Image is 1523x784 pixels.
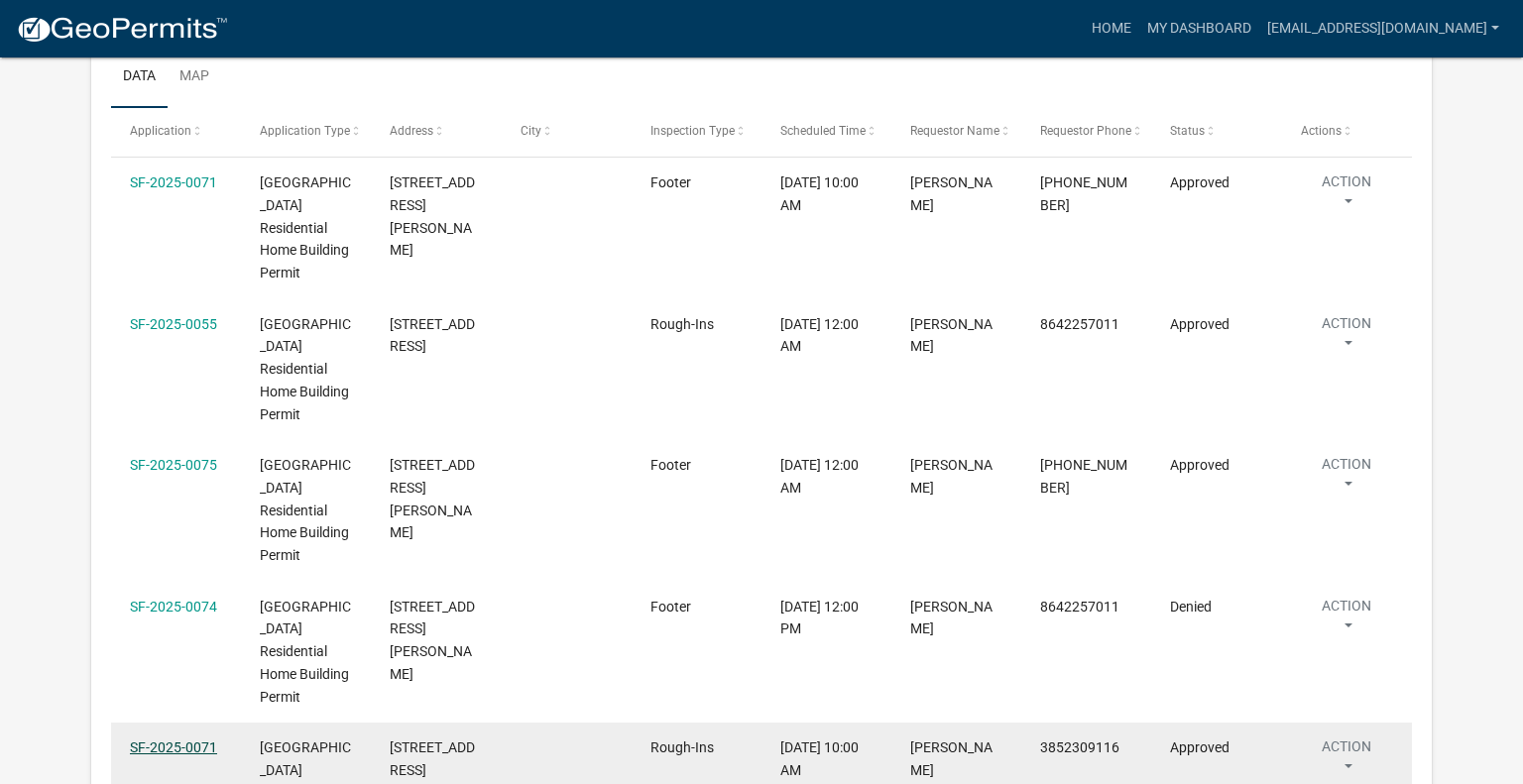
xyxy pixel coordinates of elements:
[1259,10,1507,48] a: [EMAIL_ADDRESS][DOMAIN_NAME]
[1301,454,1393,504] button: Action
[130,174,217,190] a: SF-2025-0071
[130,124,191,138] span: Application
[390,599,475,682] span: 267 MCCALL CIR
[1040,739,1119,755] span: 3852309116
[111,46,168,109] a: Data
[260,599,351,705] span: Abbeville County Residential Home Building Permit
[521,124,541,138] span: City
[130,739,217,755] a: SF-2025-0071
[650,457,691,473] span: Footer
[1301,124,1342,138] span: Actions
[371,108,501,156] datatable-header-cell: Address
[1301,313,1393,363] button: Action
[1084,10,1139,48] a: Home
[1170,316,1230,332] span: Approved
[650,739,714,755] span: Rough-Ins
[1040,316,1119,332] span: 8642257011
[1170,599,1212,615] span: Denied
[1170,124,1205,138] span: Status
[241,108,371,156] datatable-header-cell: Application Type
[650,174,691,190] span: Footer
[130,457,217,473] a: SF-2025-0075
[111,108,241,156] datatable-header-cell: Application
[1170,457,1230,473] span: Approved
[632,108,761,156] datatable-header-cell: Inspection Type
[168,46,221,109] a: Map
[910,174,993,213] span: Lance Anderson
[1170,739,1230,755] span: Approved
[650,599,691,615] span: Footer
[780,599,859,637] span: 06/27/2025, 12:00 PM
[1040,457,1127,496] span: 813-382-8132
[130,316,217,332] a: SF-2025-0055
[390,174,475,258] span: 145 BROCK RD
[260,124,350,138] span: Application Type
[650,124,735,138] span: Inspection Type
[1301,171,1393,221] button: Action
[780,124,866,138] span: Scheduled Time
[260,457,351,563] span: Abbeville County Residential Home Building Permit
[910,124,999,138] span: Requestor Name
[390,457,475,540] span: 558 STEVENSON RD
[891,108,1021,156] datatable-header-cell: Requestor Name
[1021,108,1151,156] datatable-header-cell: Requestor Phone
[501,108,631,156] datatable-header-cell: City
[390,124,433,138] span: Address
[1301,596,1393,645] button: Action
[1040,599,1119,615] span: 8642257011
[1139,10,1259,48] a: My Dashboard
[650,316,714,332] span: Rough-Ins
[1040,124,1131,138] span: Requestor Phone
[1170,174,1230,190] span: Approved
[910,457,993,496] span: Lance Anderson
[780,739,859,778] span: 08/11/2025, 10:00 AM
[1040,174,1127,213] span: 813-382-8132
[910,316,993,355] span: George O'Shields
[1281,108,1411,156] datatable-header-cell: Actions
[260,174,351,280] span: Abbeville County Residential Home Building Permit
[390,316,475,355] span: 46 CREEKPOINT DR
[1151,108,1281,156] datatable-header-cell: Status
[910,599,993,637] span: Charlene Silva
[780,316,859,355] span: 06/24/2025, 12:00 AM
[780,174,859,213] span: 06/05/2025, 10:00 AM
[130,599,217,615] a: SF-2025-0074
[910,739,993,778] span: Jonathan Garcia
[761,108,891,156] datatable-header-cell: Scheduled Time
[780,457,859,496] span: 06/26/2025, 12:00 AM
[260,316,351,422] span: Abbeville County Residential Home Building Permit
